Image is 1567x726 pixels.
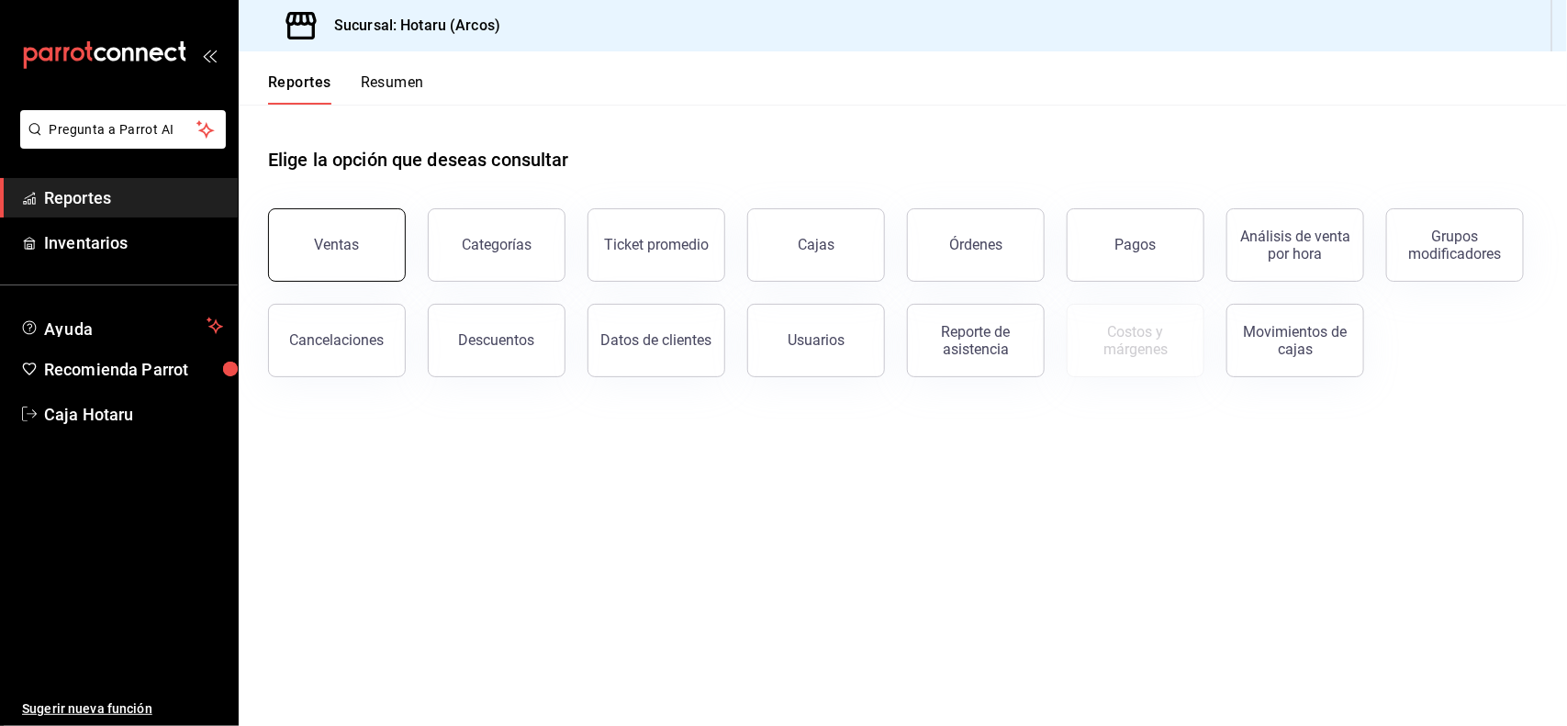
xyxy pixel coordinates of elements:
[44,357,223,382] span: Recomienda Parrot
[44,315,199,337] span: Ayuda
[604,236,709,253] div: Ticket promedio
[20,110,226,149] button: Pregunta a Parrot AI
[268,73,331,105] button: Reportes
[428,304,565,377] button: Descuentos
[588,208,725,282] button: Ticket promedio
[919,323,1033,358] div: Reporte de asistencia
[949,236,1002,253] div: Órdenes
[747,304,885,377] button: Usuarios
[1115,236,1157,253] div: Pagos
[44,230,223,255] span: Inventarios
[747,208,885,282] button: Cajas
[315,236,360,253] div: Ventas
[268,208,406,282] button: Ventas
[22,699,223,719] span: Sugerir nueva función
[1067,304,1204,377] button: Contrata inventarios para ver este reporte
[428,208,565,282] button: Categorías
[290,331,385,349] div: Cancelaciones
[462,236,532,253] div: Categorías
[319,15,500,37] h3: Sucursal: Hotaru (Arcos)
[907,208,1045,282] button: Órdenes
[601,331,712,349] div: Datos de clientes
[1226,304,1364,377] button: Movimientos de cajas
[798,236,834,253] div: Cajas
[1079,323,1192,358] div: Costos y márgenes
[44,402,223,427] span: Caja Hotaru
[268,73,424,105] div: navigation tabs
[1398,228,1512,262] div: Grupos modificadores
[44,185,223,210] span: Reportes
[50,120,197,140] span: Pregunta a Parrot AI
[1226,208,1364,282] button: Análisis de venta por hora
[268,146,569,173] h1: Elige la opción que deseas consultar
[268,304,406,377] button: Cancelaciones
[1238,228,1352,262] div: Análisis de venta por hora
[1067,208,1204,282] button: Pagos
[588,304,725,377] button: Datos de clientes
[907,304,1045,377] button: Reporte de asistencia
[361,73,424,105] button: Resumen
[202,48,217,62] button: open_drawer_menu
[459,331,535,349] div: Descuentos
[1386,208,1524,282] button: Grupos modificadores
[788,331,845,349] div: Usuarios
[1238,323,1352,358] div: Movimientos de cajas
[13,133,226,152] a: Pregunta a Parrot AI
